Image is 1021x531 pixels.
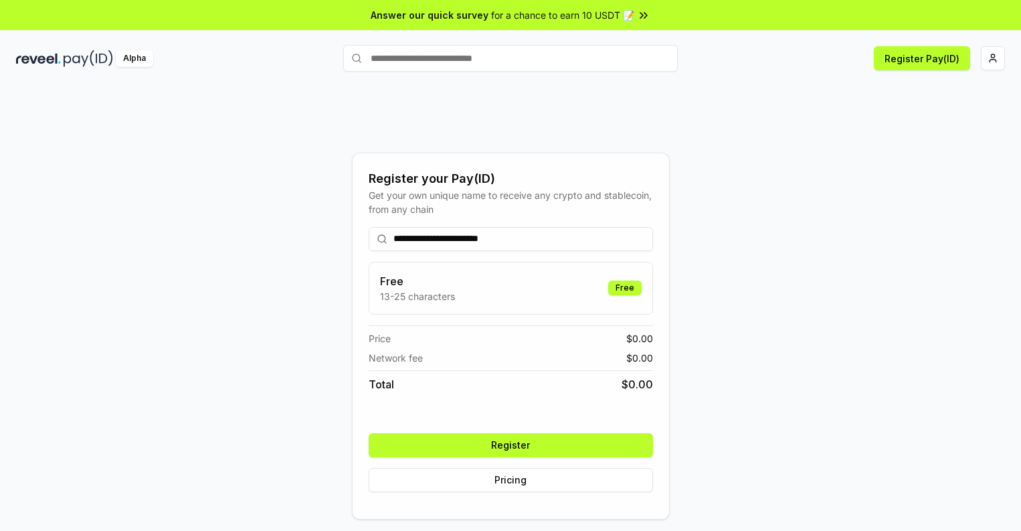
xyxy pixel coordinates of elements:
[16,50,61,67] img: reveel_dark
[622,376,653,392] span: $ 0.00
[874,46,970,70] button: Register Pay(ID)
[608,281,642,295] div: Free
[369,376,394,392] span: Total
[626,351,653,365] span: $ 0.00
[380,273,455,289] h3: Free
[369,433,653,457] button: Register
[369,351,423,365] span: Network fee
[491,8,634,22] span: for a chance to earn 10 USDT 📝
[116,50,153,67] div: Alpha
[380,289,455,303] p: 13-25 characters
[369,188,653,216] div: Get your own unique name to receive any crypto and stablecoin, from any chain
[626,331,653,346] span: $ 0.00
[369,169,653,188] div: Register your Pay(ID)
[64,50,113,67] img: pay_id
[369,468,653,492] button: Pricing
[371,8,488,22] span: Answer our quick survey
[369,331,391,346] span: Price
